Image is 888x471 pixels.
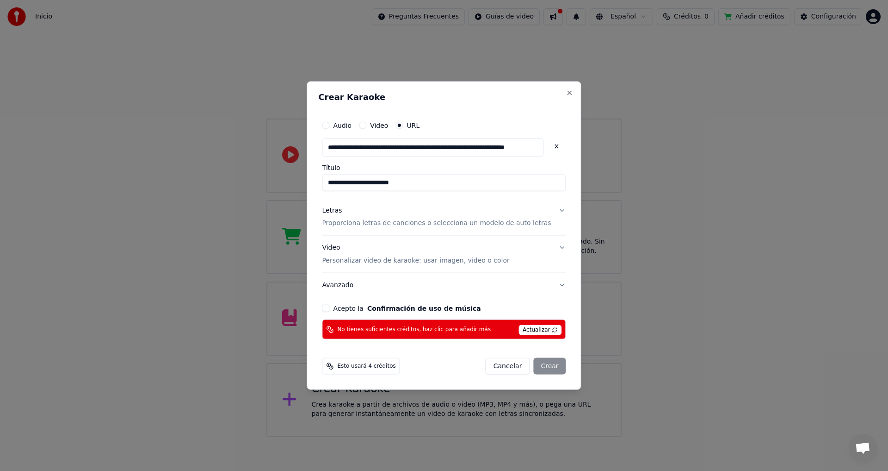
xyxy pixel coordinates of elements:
div: Video [322,243,509,265]
span: Actualizar [518,325,562,335]
label: Audio [333,122,351,128]
label: URL [407,122,419,128]
span: No tienes suficientes créditos, haz clic para añadir más [337,326,491,333]
button: Cancelar [486,358,530,375]
h2: Crear Karaoke [318,93,569,101]
label: Video [370,122,388,128]
span: Esto usará 4 créditos [337,363,395,370]
button: VideoPersonalizar video de karaoke: usar imagen, video o color [322,236,566,273]
button: Avanzado [322,273,566,297]
button: Acepto la [367,305,481,312]
label: Título [322,164,566,170]
label: Acepto la [333,305,481,312]
p: Personalizar video de karaoke: usar imagen, video o color [322,256,509,265]
p: Proporciona letras de canciones o selecciona un modelo de auto letras [322,219,551,228]
button: LetrasProporciona letras de canciones o selecciona un modelo de auto letras [322,198,566,235]
div: Letras [322,206,342,215]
